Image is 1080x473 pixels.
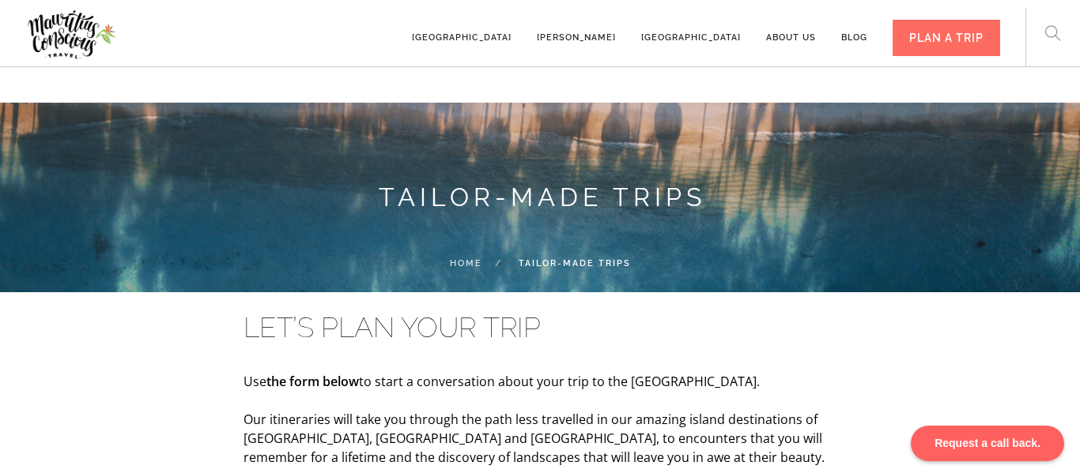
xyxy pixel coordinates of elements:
a: [GEOGRAPHIC_DATA] [412,9,512,52]
a: Blog [841,9,867,52]
a: [PERSON_NAME] [537,9,616,52]
strong: the form below [266,373,359,390]
p: Use to start a conversation about your trip to the [GEOGRAPHIC_DATA]. [244,372,836,391]
div: Request a call back. [911,426,1064,461]
li: Tailor-made trips [482,254,631,273]
h3: Tailor-made trips [89,182,995,213]
img: Mauritius Conscious Travel [25,5,118,64]
div: PLAN A TRIP [893,20,1000,56]
span: LET’S PLAN YOUR TRIP [244,311,541,343]
a: Home [450,258,482,268]
a: About us [766,9,816,52]
a: PLAN A TRIP [893,9,1000,52]
p: Our itineraries will take you through the path less travelled in our amazing island destinations ... [244,410,836,467]
a: [GEOGRAPHIC_DATA] [641,9,741,52]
